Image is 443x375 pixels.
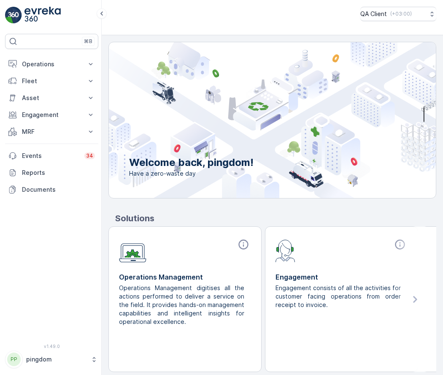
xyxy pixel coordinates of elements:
[22,152,79,160] p: Events
[119,239,146,263] img: module-icon
[129,169,254,178] span: Have a zero-waste day
[84,38,92,45] p: ⌘B
[390,11,412,17] p: ( +03:00 )
[5,7,22,24] img: logo
[360,7,436,21] button: QA Client(+03:00)
[119,272,251,282] p: Operations Management
[5,56,98,73] button: Operations
[5,181,98,198] a: Documents
[71,42,436,198] img: city illustration
[276,272,408,282] p: Engagement
[22,168,95,177] p: Reports
[360,10,387,18] p: QA Client
[5,73,98,90] button: Fleet
[5,351,98,368] button: PPpingdom
[86,152,93,159] p: 34
[115,212,436,225] p: Solutions
[7,353,21,366] div: PP
[276,239,295,262] img: module-icon
[24,7,61,24] img: logo_light-DOdMpM7g.png
[22,94,81,102] p: Asset
[22,60,81,68] p: Operations
[276,284,401,309] p: Engagement consists of all the activities for customer facing operations from order receipt to in...
[119,284,244,326] p: Operations Management digitises all the actions performed to deliver a service on the field. It p...
[26,355,86,364] p: pingdom
[22,111,81,119] p: Engagement
[5,344,98,349] span: v 1.49.0
[5,164,98,181] a: Reports
[129,156,254,169] p: Welcome back, pingdom!
[22,77,81,85] p: Fleet
[5,123,98,140] button: MRF
[5,90,98,106] button: Asset
[22,128,81,136] p: MRF
[5,106,98,123] button: Engagement
[22,185,95,194] p: Documents
[5,147,98,164] a: Events34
